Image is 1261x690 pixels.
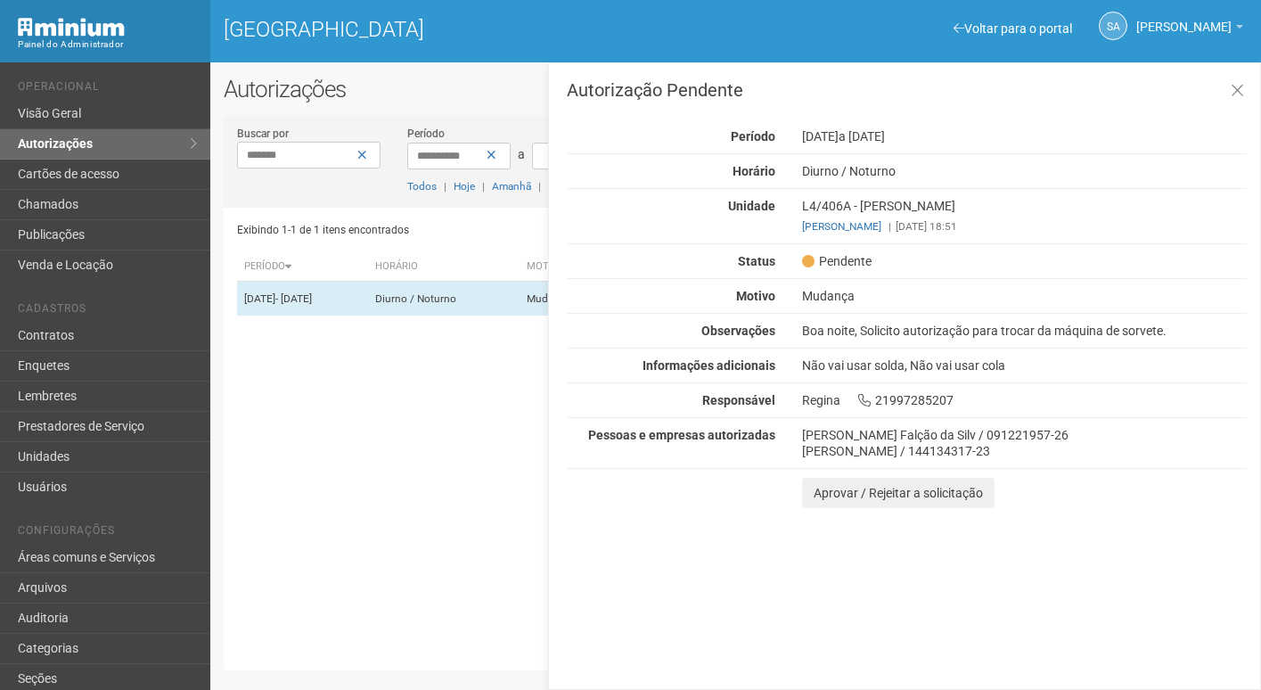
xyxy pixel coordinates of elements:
[237,282,368,316] td: [DATE]
[237,252,368,282] th: Período
[275,292,312,305] span: - [DATE]
[482,180,485,193] span: |
[237,217,730,243] div: Exibindo 1-1 de 1 itens encontrados
[702,393,775,407] strong: Responsável
[454,180,475,193] a: Hoje
[701,324,775,338] strong: Observações
[728,199,775,213] strong: Unidade
[643,358,775,373] strong: Informações adicionais
[1099,12,1127,40] a: SA
[18,80,197,99] li: Operacional
[237,126,289,142] label: Buscar por
[18,524,197,543] li: Configurações
[802,427,1247,443] div: [PERSON_NAME] Falção da Silv / 091221957-26
[407,180,437,193] a: Todos
[839,129,885,144] span: a [DATE]
[802,443,1247,459] div: [PERSON_NAME] / 144134317-23
[224,76,1248,103] h2: Autorizações
[567,81,1247,99] h3: Autorização Pendente
[802,478,995,508] button: Aprovar / Rejeitar a solicitação
[789,198,1260,234] div: L4/406A - [PERSON_NAME]
[444,180,446,193] span: |
[802,253,872,269] span: Pendente
[736,289,775,303] strong: Motivo
[733,164,775,178] strong: Horário
[368,282,520,316] td: Diurno / Noturno
[492,180,531,193] a: Amanhã
[802,218,1247,234] div: [DATE] 18:51
[789,323,1260,339] div: Boa noite, Solicito autorização para trocar da máquina de sorvete.
[518,147,525,161] span: a
[224,18,723,41] h1: [GEOGRAPHIC_DATA]
[789,163,1260,179] div: Diurno / Noturno
[1136,3,1232,34] span: Silvio Anjos
[789,288,1260,304] div: Mudança
[789,128,1260,144] div: [DATE]
[954,21,1072,36] a: Voltar para o portal
[18,37,197,53] div: Painel do Administrador
[789,357,1260,374] div: Não vai usar solda, Não vai usar cola
[789,392,1260,408] div: Regina 21997285207
[407,126,445,142] label: Período
[520,252,612,282] th: Motivo
[738,254,775,268] strong: Status
[888,220,891,233] span: |
[588,428,775,442] strong: Pessoas e empresas autorizadas
[802,220,881,233] a: [PERSON_NAME]
[368,252,520,282] th: Horário
[18,18,125,37] img: Minium
[18,302,197,321] li: Cadastros
[538,180,541,193] span: |
[731,129,775,144] strong: Período
[1136,22,1243,37] a: [PERSON_NAME]
[520,282,612,316] td: Mudança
